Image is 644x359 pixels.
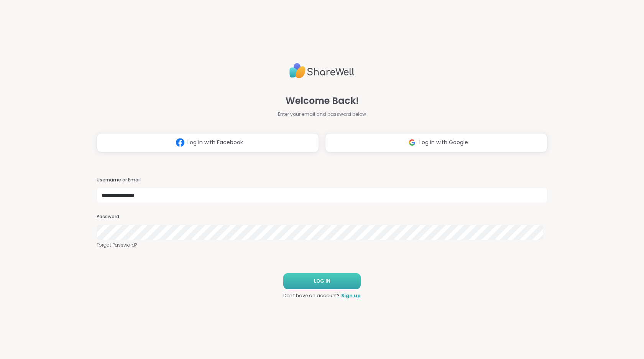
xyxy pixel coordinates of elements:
[97,177,547,183] h3: Username or Email
[286,94,359,108] span: Welcome Back!
[97,242,547,249] a: Forgot Password?
[289,60,355,82] img: ShareWell Logo
[341,292,361,299] a: Sign up
[173,135,187,150] img: ShareWell Logomark
[278,111,366,118] span: Enter your email and password below
[419,138,468,147] span: Log in with Google
[97,214,547,220] h3: Password
[97,133,319,152] button: Log in with Facebook
[283,292,340,299] span: Don't have an account?
[283,273,361,289] button: LOG IN
[405,135,419,150] img: ShareWell Logomark
[325,133,547,152] button: Log in with Google
[314,278,330,285] span: LOG IN
[187,138,243,147] span: Log in with Facebook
